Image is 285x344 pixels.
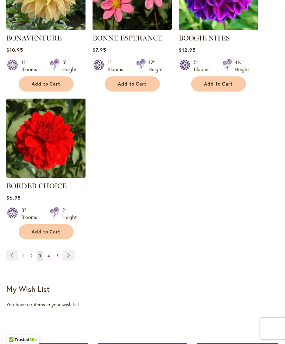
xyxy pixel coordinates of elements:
button: Add to Cart [105,76,160,92]
a: BONNE ESPERANCE [93,25,172,31]
a: BORDER CHOICE [6,173,85,179]
div: 5" Blooms [194,59,214,73]
span: 5 [56,253,59,258]
span: $6.95 [6,194,21,201]
div: 1" Blooms [108,59,128,73]
div: 4½' Height [235,59,249,73]
span: Add to Cart [204,81,233,87]
div: 5' Height [62,59,77,73]
a: 1 [20,251,26,261]
a: BOOGIE NITES [179,25,258,31]
div: 11" Blooms [21,59,42,73]
span: 2 [30,253,32,258]
span: 4 [47,253,50,258]
span: $7.95 [93,46,106,53]
span: 3 [39,253,41,258]
div: 3" Blooms [21,207,42,221]
div: 12" Height [148,59,163,73]
button: Add to Cart [19,76,74,92]
div: 2' Height [62,207,77,221]
a: BORDER CHOICE [6,182,66,190]
a: BONAVENTURE [6,34,62,42]
a: BONNE ESPERANCE [93,34,162,42]
button: Add to Cart [19,224,74,239]
iframe: Launch Accessibility Center [5,319,25,339]
strong: My Wish List [6,284,50,294]
a: 5 [55,251,61,261]
a: 2 [28,251,34,261]
div: You have no items in your wish list. [6,301,279,308]
span: Add to Cart [32,81,61,87]
a: Bonaventure [6,25,85,31]
span: 1 [22,253,24,258]
button: Add to Cart [191,76,246,92]
a: BOOGIE NITES [179,34,230,42]
img: BORDER CHOICE [6,99,85,178]
span: Add to Cart [32,229,61,235]
a: 4 [46,251,52,261]
span: $10.95 [6,46,23,53]
span: Add to Cart [118,81,147,87]
span: $12.95 [179,46,196,53]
